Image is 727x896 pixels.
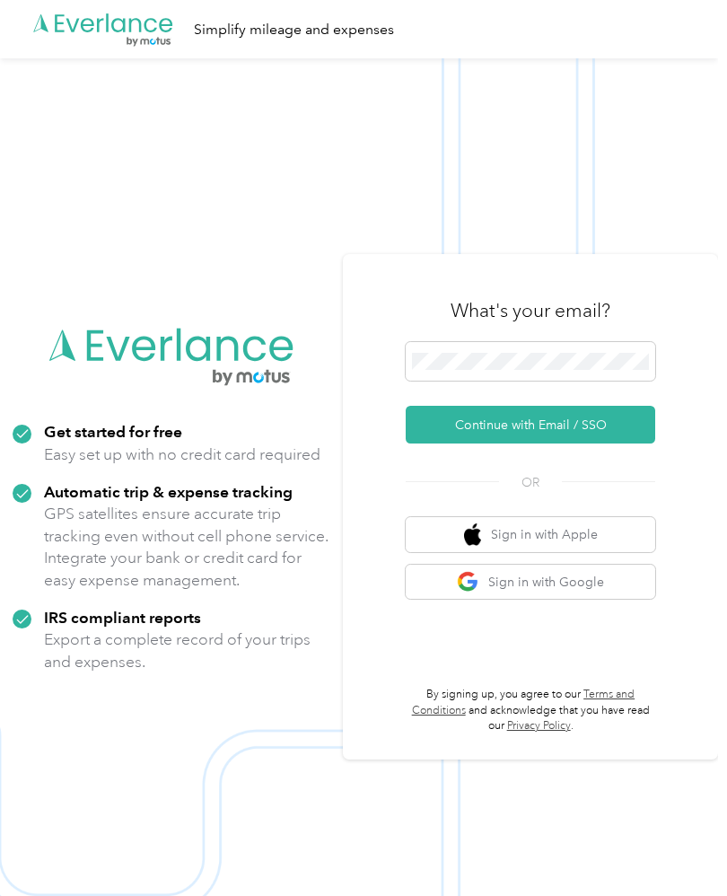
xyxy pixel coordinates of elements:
strong: Automatic trip & expense tracking [44,481,293,500]
span: OR [499,472,562,491]
a: Terms and Conditions [412,687,635,716]
a: Privacy Policy [507,718,571,732]
strong: Get started for free [44,421,182,440]
button: google logoSign in with Google [406,564,655,599]
p: Easy set up with no credit card required [44,443,320,465]
strong: IRS compliant reports [44,607,201,626]
img: apple logo [464,523,482,545]
p: By signing up, you agree to our and acknowledge that you have read our . [406,686,655,733]
img: google logo [457,570,479,593]
p: Export a complete record of your trips and expenses. [44,628,330,672]
h3: What's your email? [451,297,610,322]
button: apple logoSign in with Apple [406,516,655,551]
button: Continue with Email / SSO [406,405,655,443]
div: Simplify mileage and expenses [194,18,394,40]
p: GPS satellites ensure accurate trip tracking even without cell phone service. Integrate your bank... [44,502,330,590]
